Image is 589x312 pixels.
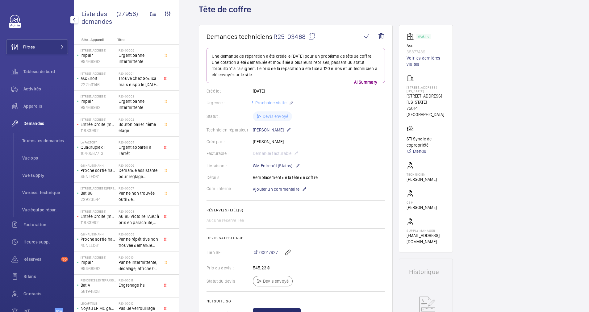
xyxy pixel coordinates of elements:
p: [PERSON_NAME] [407,204,437,210]
img: elevator.svg [407,33,416,40]
p: 22923544 [81,196,116,202]
span: Heures supp. [23,239,68,245]
p: Bat 88 [81,190,116,196]
span: 30 [61,257,68,262]
p: [STREET_ADDRESS] [81,48,116,52]
span: Appareils [23,103,68,109]
p: [STREET_ADDRESS] [81,72,116,75]
p: 11833992 [81,219,116,226]
span: Vue supply [22,172,68,178]
p: Working [418,35,429,38]
p: STI Syndic de copropriété [407,136,445,148]
p: [STREET_ADDRESS] [81,256,116,259]
h2: Réserve(s) liée(s) [207,208,385,212]
p: 99468982 [81,104,116,110]
a: 00017927 [253,249,278,256]
p: Le Capitole [81,302,116,305]
p: 75014 [GEOGRAPHIC_DATA] [407,105,445,118]
p: [STREET_ADDRESS] [81,118,116,121]
a: Étendu [407,148,445,154]
h2: R20-00012 [119,302,159,305]
p: asc droit [81,75,116,81]
p: Une demande de réparation a été créée le [DATE] pour un problème de tête de coffre. Une cotation ... [212,53,380,78]
span: Bouton palier 4ème etage [119,121,159,134]
span: Contacts [23,291,68,297]
p: 35877489 [407,49,445,55]
h2: R20-00004 [119,140,159,144]
span: Tableau de bord [23,69,68,75]
p: 45NLE061 [81,173,116,180]
span: Demandes techniciens [207,33,272,40]
p: Entrée Droite (monte-charge) [81,213,116,219]
span: Demandes [23,120,68,127]
p: [STREET_ADDRESS][PERSON_NAME] [81,186,116,190]
p: Technicien [407,173,437,176]
p: Impair [81,98,116,104]
p: 22253146 [81,81,116,88]
span: Liste des demandes [81,10,116,25]
p: [STREET_ADDRESS] [81,94,116,98]
button: Filtres [6,40,68,54]
p: [PERSON_NAME] [407,176,437,182]
a: Voir les dernières visites [407,55,445,67]
h2: R20-00002 [119,118,159,121]
p: Impair [81,52,116,58]
h2: R20-00010 [119,256,159,259]
span: Bilans [23,273,68,280]
p: 99468982 [81,265,116,272]
p: Noyau EF MC gauche [81,305,116,311]
h2: R20-00011 [119,278,159,282]
span: Vue ass. technique [22,189,68,196]
span: Engrenage hs [119,282,159,288]
p: AI Summary [352,79,380,85]
span: Activités [23,86,68,92]
h2: R20-00007 [119,186,159,190]
p: Proche sortie hall Pelletier [81,236,116,242]
h2: R20-00008 [119,210,159,213]
p: Site - Appareil [74,38,115,42]
span: R25-03468 [274,33,315,40]
p: 6/8 Haussmann [81,164,116,167]
h2: Devis Salesforce [207,236,385,240]
p: 6/8 Haussmann [81,232,116,236]
span: 00017927 [259,249,278,256]
h1: Historique [409,269,443,275]
span: Urgent panne intermittente [119,98,159,110]
span: Toutes les demandes [22,138,68,144]
p: 11833992 [81,127,116,134]
span: Demande assistante pour réglage d'opérateurs porte cabine double accès [119,167,159,180]
span: Vue ops [22,155,68,161]
span: Prochaine visite [254,100,286,105]
h2: R20-00001 [119,72,159,75]
p: 45NLE061 [81,242,116,248]
p: Titre [117,38,158,42]
span: Ajouter un commentaire [253,186,299,192]
span: Vue équipe répar. [22,207,68,213]
span: Trouvé chez Sodica mais dispo le [DATE] [URL][DOMAIN_NAME] [119,75,159,88]
p: Entrée Droite (monte-charge) [81,121,116,127]
p: 10405877-3 [81,150,116,156]
span: Panne non trouvée, outil de déverouillouge impératif pour le diagnostic [119,190,159,202]
span: Panne répétitive non trouvée demande assistance expert technique [119,236,159,248]
p: Impair [81,259,116,265]
span: Panne intermittente, décalage, affiche 0 au palier alors que l'appareil se trouve au 1er étage, c... [119,259,159,272]
p: Supply manager [407,229,445,232]
p: 99468982 [81,58,116,64]
p: CSM [407,201,437,204]
h2: R20-00003 [119,94,159,98]
h2: R20-00009 [119,232,159,236]
p: Résidence les Terrasse - [STREET_ADDRESS] [81,278,116,282]
h1: Tête de coffre [199,4,269,25]
p: Asc [407,43,445,49]
h2: R20-00006 [119,164,159,167]
p: WM Entrepôt (Stains) [253,162,300,169]
p: Quadruplex 1 [81,144,116,150]
p: [STREET_ADDRESS][US_STATE] [407,85,445,93]
span: Réserves [23,256,59,262]
span: Filtres [23,44,35,50]
p: [EMAIL_ADDRESS][DOMAIN_NAME] [407,232,445,245]
span: Facturation [23,222,68,228]
h2: Netsuite SO [207,299,385,303]
span: Urgent appareil à l’arrêt [119,144,159,156]
p: Proche sortie hall Pelletier [81,167,116,173]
